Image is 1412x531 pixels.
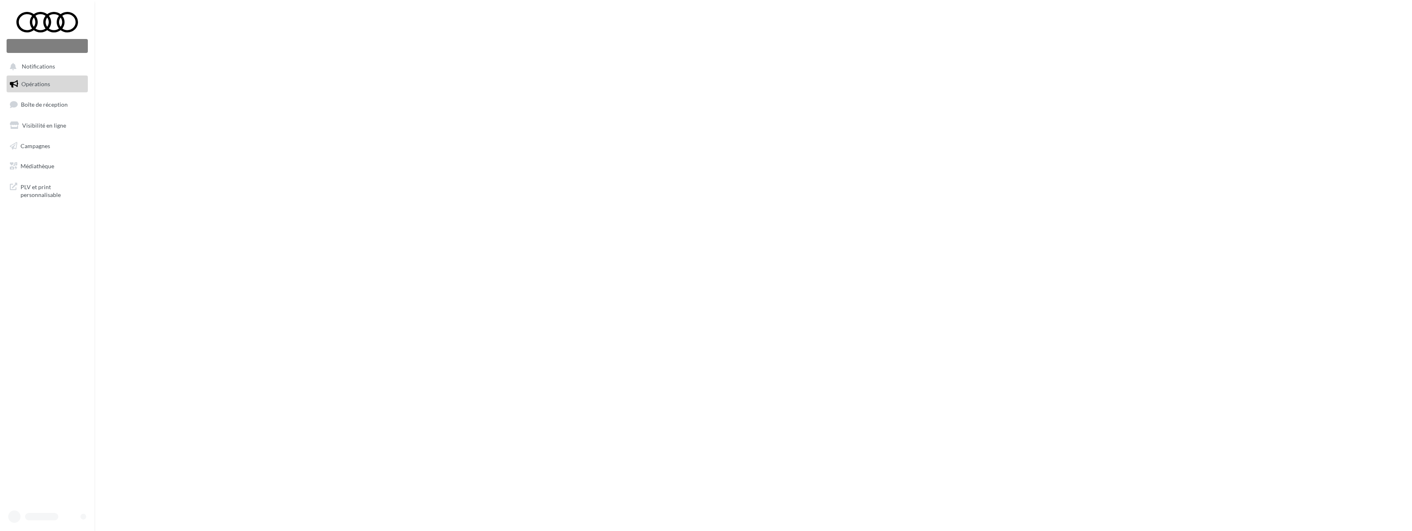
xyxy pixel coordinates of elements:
span: Opérations [21,80,50,87]
span: Notifications [22,63,55,70]
a: Visibilité en ligne [5,117,89,134]
span: Visibilité en ligne [22,122,66,129]
span: Boîte de réception [21,101,68,108]
span: Campagnes [21,142,50,149]
a: Médiathèque [5,158,89,175]
span: PLV et print personnalisable [21,181,85,199]
div: Nouvelle campagne [7,39,88,53]
a: PLV et print personnalisable [5,178,89,202]
a: Boîte de réception [5,96,89,113]
a: Campagnes [5,137,89,155]
a: Opérations [5,76,89,93]
span: Médiathèque [21,163,54,169]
